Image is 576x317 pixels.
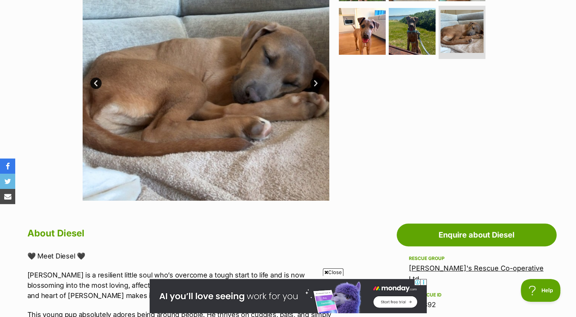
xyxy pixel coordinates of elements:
[409,264,544,283] a: [PERSON_NAME]'s Rescue Co-operative Ltd
[409,300,544,310] div: 1144392
[339,8,386,55] img: Photo of Diesel
[397,223,557,246] a: Enquire about Diesel
[310,78,322,89] a: Next
[409,255,544,262] div: Rescue group
[90,78,102,89] a: Prev
[440,10,483,53] img: Photo of Diesel
[150,279,427,313] iframe: Advertisement
[27,251,342,261] p: 🖤 Meet Diesel 🖤
[521,279,561,302] iframe: Help Scout Beacon - Open
[409,292,544,298] div: PetRescue ID
[323,268,343,276] span: Close
[27,225,342,242] h2: About Diesel
[27,270,342,301] p: [PERSON_NAME] is a resilient little soul who’s overcome a tough start to life and is now blossomi...
[389,8,436,55] img: Photo of Diesel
